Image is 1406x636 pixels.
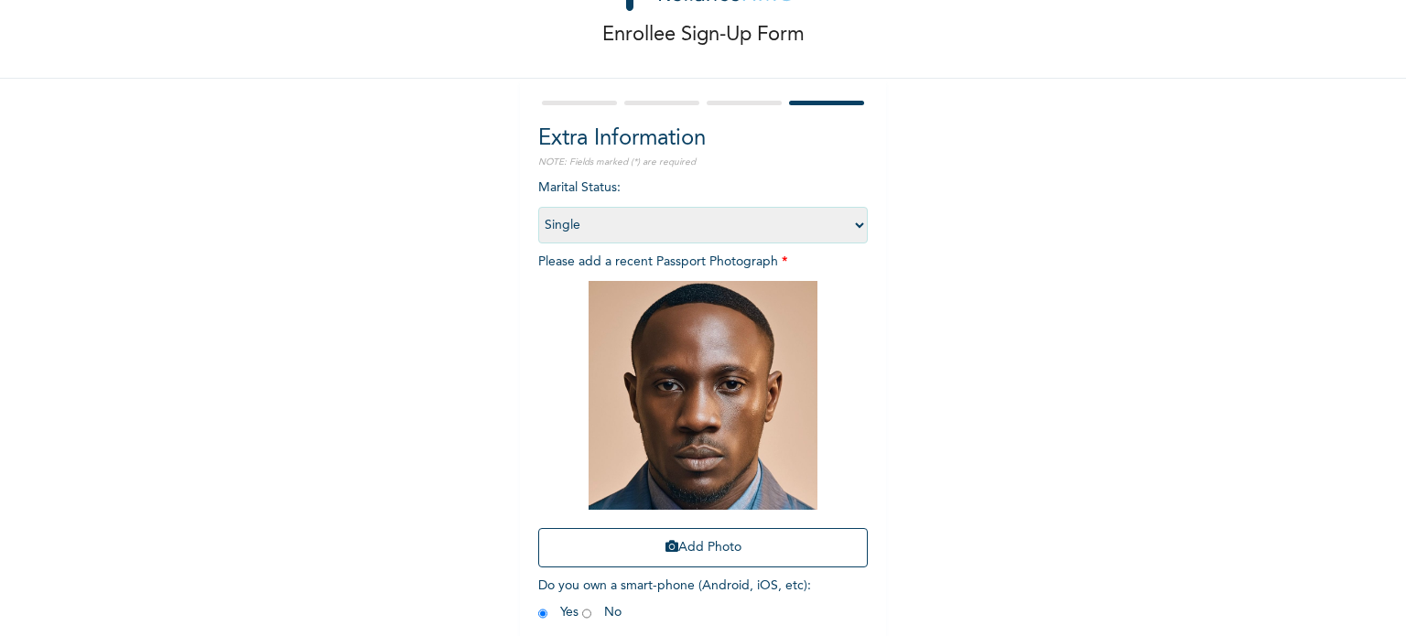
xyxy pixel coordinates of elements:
[538,156,868,169] p: NOTE: Fields marked (*) are required
[538,579,811,620] span: Do you own a smart-phone (Android, iOS, etc) : Yes No
[538,123,868,156] h2: Extra Information
[538,255,868,577] span: Please add a recent Passport Photograph
[538,181,868,232] span: Marital Status :
[538,528,868,567] button: Add Photo
[602,20,805,50] p: Enrollee Sign-Up Form
[589,281,817,510] img: Crop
